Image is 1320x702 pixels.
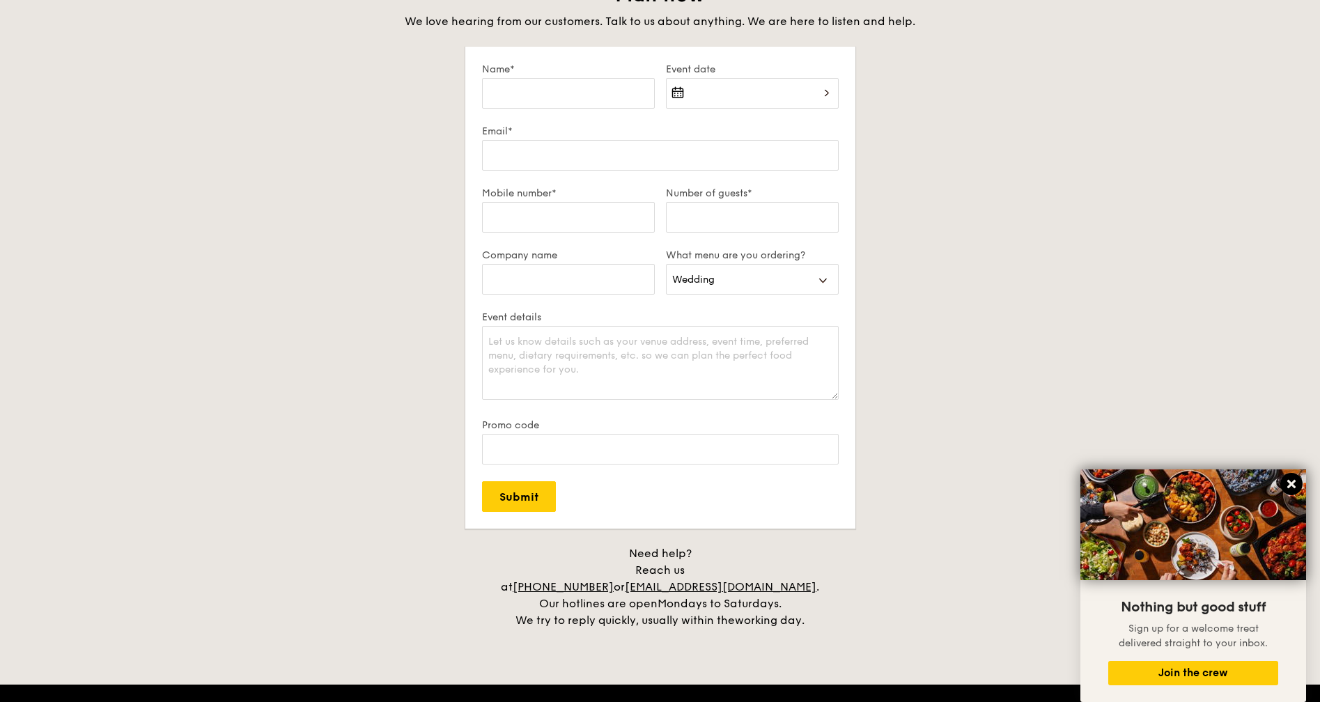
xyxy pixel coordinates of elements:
textarea: Let us know details such as your venue address, event time, preferred menu, dietary requirements,... [482,326,839,400]
a: [PHONE_NUMBER] [513,580,614,593]
label: Number of guests* [666,187,839,199]
label: Event date [666,63,839,75]
span: working day. [735,614,805,627]
label: Name* [482,63,655,75]
button: Close [1280,473,1303,495]
div: Need help? Reach us at or . Our hotlines are open We try to reply quickly, usually within the [486,545,834,629]
input: Submit [482,481,556,512]
label: Email* [482,125,839,137]
label: Event details [482,311,839,323]
label: Promo code [482,419,839,431]
img: DSC07876-Edit02-Large.jpeg [1080,469,1306,580]
label: Mobile number* [482,187,655,199]
button: Join the crew [1108,661,1278,685]
span: Sign up for a welcome treat delivered straight to your inbox. [1119,623,1268,649]
a: [EMAIL_ADDRESS][DOMAIN_NAME] [625,580,816,593]
label: What menu are you ordering? [666,249,839,261]
span: Nothing but good stuff [1121,599,1266,616]
label: Company name [482,249,655,261]
span: Mondays to Saturdays. [658,597,782,610]
span: We love hearing from our customers. Talk to us about anything. We are here to listen and help. [405,15,915,28]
